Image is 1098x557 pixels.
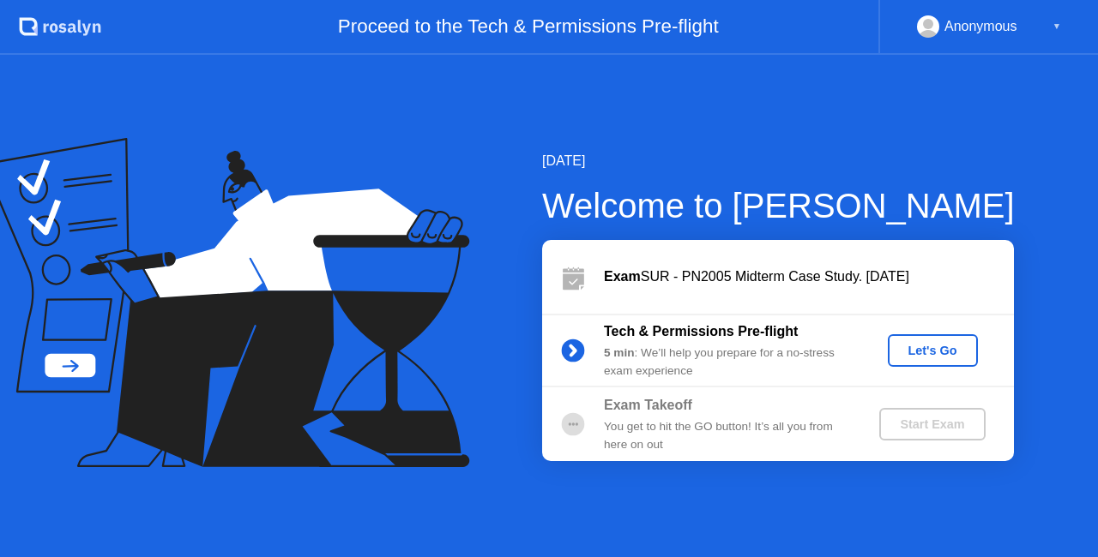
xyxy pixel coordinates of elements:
div: Anonymous [944,15,1017,38]
div: [DATE] [542,151,1015,171]
div: You get to hit the GO button! It’s all you from here on out [604,418,851,453]
div: Welcome to [PERSON_NAME] [542,180,1015,231]
div: Start Exam [886,417,978,431]
button: Let's Go [888,334,978,367]
b: Exam [604,269,641,284]
div: : We’ll help you prepare for a no-stress exam experience [604,344,851,380]
div: SUR - PN2005 Midterm Case Study. [DATE] [604,267,1014,287]
div: ▼ [1053,15,1061,38]
b: Exam Takeoff [604,398,692,412]
b: Tech & Permissions Pre-flight [604,324,798,338]
b: 5 min [604,346,635,359]
div: Let's Go [895,344,971,357]
button: Start Exam [879,408,985,440]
